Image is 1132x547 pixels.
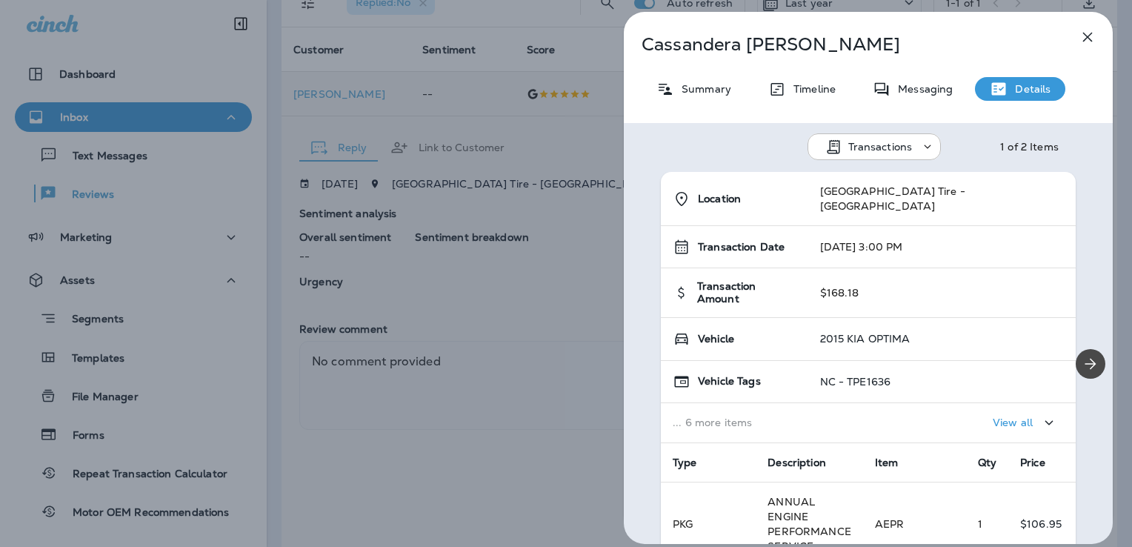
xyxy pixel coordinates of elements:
span: Vehicle [698,333,734,345]
p: $106.95 [1020,518,1064,530]
p: 2015 KIA OPTIMA [820,333,910,345]
p: Transactions [848,141,913,153]
td: [GEOGRAPHIC_DATA] Tire - [GEOGRAPHIC_DATA] [808,172,1076,226]
span: Item [875,456,899,469]
button: View all [987,409,1064,437]
span: AEPR [875,517,905,531]
button: Next [1076,349,1105,379]
span: 1 [978,517,982,531]
p: Summary [674,83,731,95]
p: Cassandera [PERSON_NAME] [642,34,1046,55]
p: ... 6 more items [673,417,796,428]
span: Price [1020,456,1045,469]
span: Location [698,193,741,205]
span: Qty [978,456,996,469]
p: View all [993,417,1033,428]
span: Type [673,456,697,469]
p: Messaging [890,83,953,95]
td: $168.18 [808,268,1076,318]
p: Timeline [786,83,836,95]
span: Transaction Amount [697,280,796,305]
span: Transaction Date [698,241,785,253]
td: [DATE] 3:00 PM [808,226,1076,268]
span: PKG [673,517,693,531]
p: NC - TPE1636 [820,376,891,388]
div: 1 of 2 Items [1000,141,1059,153]
p: Details [1008,83,1051,95]
span: Description [768,456,826,469]
span: Vehicle Tags [698,375,761,388]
